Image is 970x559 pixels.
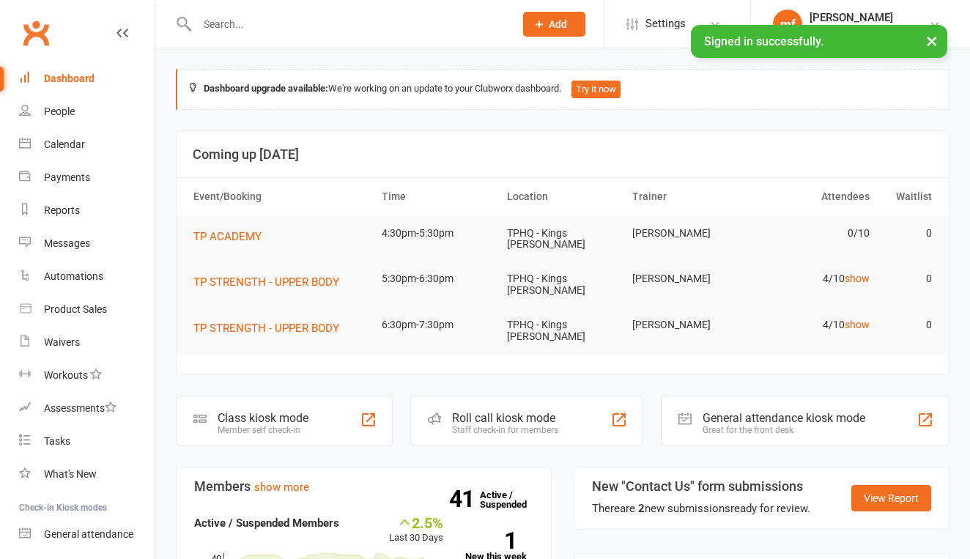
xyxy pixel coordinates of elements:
div: Tasks [44,435,70,447]
td: 0 [876,308,939,342]
button: TP ACADEMY [193,228,272,245]
div: General attendance kiosk mode [703,411,865,425]
div: 2.5% [389,514,443,530]
td: TPHQ - Kings [PERSON_NAME] [500,216,626,262]
span: TP ACADEMY [193,230,262,243]
a: Assessments [19,392,155,425]
div: Reports [44,204,80,216]
a: Payments [19,161,155,194]
strong: 2 [638,502,645,515]
th: Time [375,178,500,215]
span: Settings [645,7,686,40]
div: People [44,105,75,117]
strong: Active / Suspended Members [194,517,339,530]
button: × [919,25,945,56]
a: show more [254,481,309,494]
td: [PERSON_NAME] [626,216,751,251]
div: [PERSON_NAME] [810,11,897,24]
input: Search... [193,14,504,34]
a: show [845,319,870,330]
span: Signed in successfully. [704,34,823,48]
div: Roll call kiosk mode [452,411,558,425]
div: Member self check-in [218,425,308,435]
h3: New "Contact Us" form submissions [592,479,810,494]
h3: Members [194,479,533,494]
td: 5:30pm-6:30pm [375,262,500,296]
a: Automations [19,260,155,293]
div: There are new submissions ready for review. [592,500,810,517]
a: Workouts [19,359,155,392]
div: Assessments [44,402,116,414]
td: 4/10 [751,308,876,342]
td: 0 [876,216,939,251]
div: Workouts [44,369,88,381]
div: Payments [44,171,90,183]
div: Last 30 Days [389,514,443,546]
button: Add [523,12,585,37]
td: 0 [876,262,939,296]
a: Waivers [19,326,155,359]
h3: Coming up [DATE] [193,147,933,162]
a: Reports [19,194,155,227]
a: show [845,273,870,284]
span: TP STRENGTH - UPPER BODY [193,275,339,289]
strong: 41 [449,488,480,510]
div: Tama Performance [810,24,897,37]
a: 41Active / Suspended [480,479,544,520]
a: Product Sales [19,293,155,326]
div: Product Sales [44,303,107,315]
td: [PERSON_NAME] [626,308,751,342]
td: [PERSON_NAME] [626,262,751,296]
strong: Dashboard upgrade available: [204,83,328,94]
th: Location [500,178,626,215]
a: Messages [19,227,155,260]
td: 0/10 [751,216,876,251]
a: Clubworx [18,15,54,51]
a: People [19,95,155,128]
a: General attendance kiosk mode [19,518,155,551]
div: Staff check-in for members [452,425,558,435]
th: Waitlist [876,178,939,215]
td: TPHQ - Kings [PERSON_NAME] [500,262,626,308]
td: 4:30pm-5:30pm [375,216,500,251]
th: Event/Booking [187,178,375,215]
div: We're working on an update to your Clubworx dashboard. [176,69,949,110]
div: Automations [44,270,103,282]
div: Class kiosk mode [218,411,308,425]
a: What's New [19,458,155,491]
div: Dashboard [44,73,95,84]
div: What's New [44,468,97,480]
td: 4/10 [751,262,876,296]
button: TP STRENGTH - UPPER BODY [193,319,349,337]
button: Try it now [571,81,621,98]
span: TP STRENGTH - UPPER BODY [193,322,339,335]
a: Dashboard [19,62,155,95]
strong: 1 [465,530,517,552]
a: Calendar [19,128,155,161]
span: Add [549,18,567,30]
div: mf [773,10,802,39]
a: View Report [851,485,931,511]
div: Great for the front desk [703,425,865,435]
td: TPHQ - Kings [PERSON_NAME] [500,308,626,354]
div: Waivers [44,336,80,348]
th: Trainer [626,178,751,215]
a: Tasks [19,425,155,458]
div: Calendar [44,138,85,150]
div: Messages [44,237,90,249]
div: General attendance [44,528,133,540]
td: 6:30pm-7:30pm [375,308,500,342]
button: TP STRENGTH - UPPER BODY [193,273,349,291]
th: Attendees [751,178,876,215]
